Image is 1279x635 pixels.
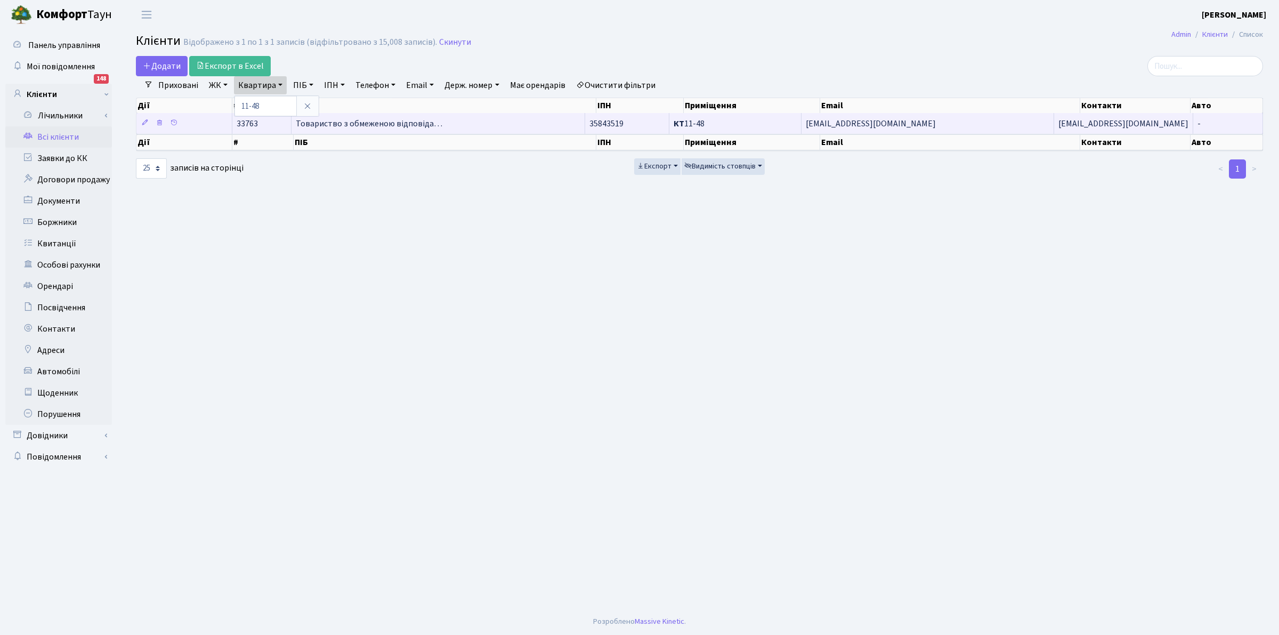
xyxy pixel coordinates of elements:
[684,134,820,150] th: Приміщення
[1171,29,1191,40] a: Admin
[296,118,442,130] span: Товариство з обмеженою відповіда…
[637,161,671,172] span: Експорт
[1202,29,1228,40] a: Клієнти
[572,76,660,94] a: Очистити фільтри
[806,118,936,130] span: [EMAIL_ADDRESS][DOMAIN_NAME]
[183,37,437,47] div: Відображено з 1 по 1 з 1 записів (відфільтровано з 15,008 записів).
[5,148,112,169] a: Заявки до КК
[5,404,112,425] a: Порушення
[1228,29,1263,41] li: Список
[94,74,109,84] div: 148
[402,76,438,94] a: Email
[136,56,188,76] a: Додати
[1058,118,1188,130] span: [EMAIL_ADDRESS][DOMAIN_NAME]
[136,134,232,150] th: Дії
[596,98,683,113] th: ІПН
[5,84,112,105] a: Клієнти
[674,118,705,130] span: 11-48
[294,98,596,113] th: ПІБ
[12,105,112,126] a: Лічильники
[28,39,100,51] span: Панель управління
[674,118,684,130] b: КТ
[5,382,112,404] a: Щоденник
[440,76,503,94] a: Держ. номер
[589,118,624,130] span: 35843519
[506,76,570,94] a: Має орендарів
[5,276,112,297] a: Орендарі
[5,212,112,233] a: Боржники
[820,98,1080,113] th: Email
[189,56,271,76] a: Експорт в Excel
[136,158,167,179] select: записів на сторінці
[820,134,1080,150] th: Email
[232,98,294,113] th: #
[634,158,681,175] button: Експорт
[5,233,112,254] a: Квитанції
[234,76,287,94] a: Квартира
[1229,159,1246,179] a: 1
[635,616,684,627] a: Massive Kinetic
[232,134,294,150] th: #
[1080,98,1191,113] th: Контакти
[5,340,112,361] a: Адреси
[1147,56,1263,76] input: Пошук...
[5,446,112,468] a: Повідомлення
[682,158,765,175] button: Видимість стовпців
[237,118,258,130] span: 33763
[5,169,112,190] a: Договори продажу
[5,297,112,318] a: Посвідчення
[5,361,112,382] a: Автомобілі
[136,31,181,50] span: Клієнти
[289,76,318,94] a: ПІБ
[1080,134,1191,150] th: Контакти
[1191,134,1263,150] th: Авто
[27,61,95,73] span: Мої повідомлення
[596,134,683,150] th: ІПН
[1191,98,1263,113] th: Авто
[351,76,400,94] a: Телефон
[5,56,112,77] a: Мої повідомлення148
[11,4,32,26] img: logo.png
[1202,9,1266,21] a: [PERSON_NAME]
[5,254,112,276] a: Особові рахунки
[684,98,820,113] th: Приміщення
[5,35,112,56] a: Панель управління
[36,6,112,24] span: Таун
[136,98,232,113] th: Дії
[133,6,160,23] button: Переключити навігацію
[1155,23,1279,46] nav: breadcrumb
[320,76,349,94] a: ІПН
[294,134,596,150] th: ПІБ
[5,190,112,212] a: Документи
[5,126,112,148] a: Всі клієнти
[439,37,471,47] a: Скинути
[5,318,112,340] a: Контакти
[684,161,756,172] span: Видимість стовпців
[205,76,232,94] a: ЖК
[154,76,203,94] a: Приховані
[5,425,112,446] a: Довідники
[593,616,686,628] div: Розроблено .
[1197,118,1201,130] span: -
[143,60,181,72] span: Додати
[36,6,87,23] b: Комфорт
[136,158,244,179] label: записів на сторінці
